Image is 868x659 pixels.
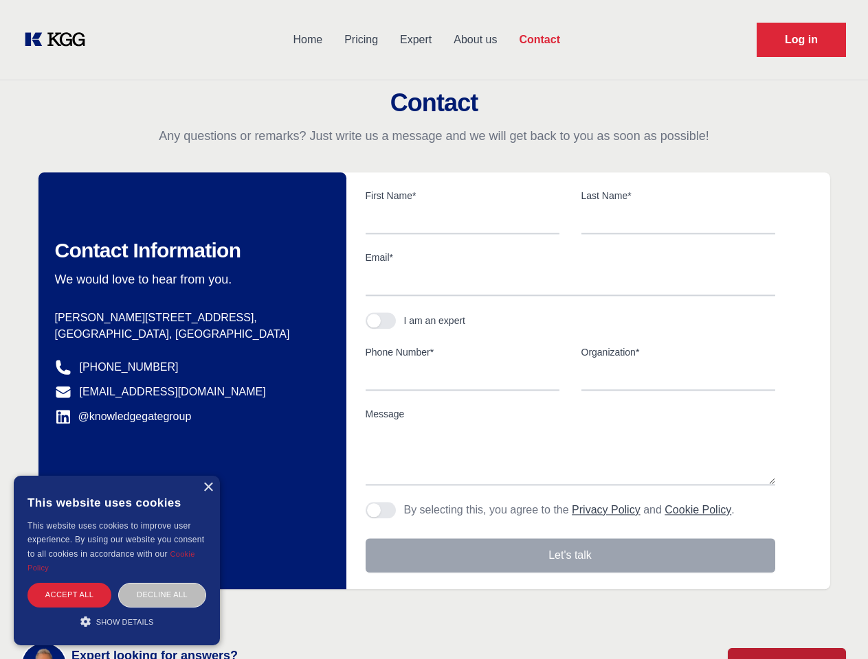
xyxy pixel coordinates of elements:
[27,550,195,572] a: Cookie Policy
[366,538,775,573] button: Let's talk
[27,486,206,519] div: This website uses cookies
[366,407,775,421] label: Message
[508,22,571,58] a: Contact
[55,326,324,343] p: [GEOGRAPHIC_DATA], [GEOGRAPHIC_DATA]
[799,593,868,659] iframe: Chat Widget
[16,128,852,144] p: Any questions or remarks? Just write us a message and we will get back to you as soon as possible!
[665,504,731,516] a: Cookie Policy
[80,359,179,375] a: [PHONE_NUMBER]
[55,408,192,425] a: @knowledgegategroup
[366,345,559,359] label: Phone Number*
[581,189,775,203] label: Last Name*
[55,271,324,288] p: We would love to hear from you.
[118,583,206,607] div: Decline all
[572,504,641,516] a: Privacy Policy
[96,618,154,626] span: Show details
[203,483,213,493] div: Close
[389,22,443,58] a: Expert
[80,384,266,400] a: [EMAIL_ADDRESS][DOMAIN_NAME]
[55,310,324,326] p: [PERSON_NAME][STREET_ADDRESS],
[55,238,324,263] h2: Contact Information
[27,583,111,607] div: Accept all
[443,22,508,58] a: About us
[404,502,735,518] p: By selecting this, you agree to the and .
[366,251,775,264] label: Email*
[333,22,389,58] a: Pricing
[404,314,466,327] div: I am an expert
[757,23,846,57] a: Request Demo
[22,29,96,51] a: KOL Knowledge Platform: Talk to Key External Experts (KEE)
[27,521,204,559] span: This website uses cookies to improve user experience. By using our website you consent to all coo...
[581,345,775,359] label: Organization*
[282,22,333,58] a: Home
[366,189,559,203] label: First Name*
[27,614,206,628] div: Show details
[16,89,852,117] h2: Contact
